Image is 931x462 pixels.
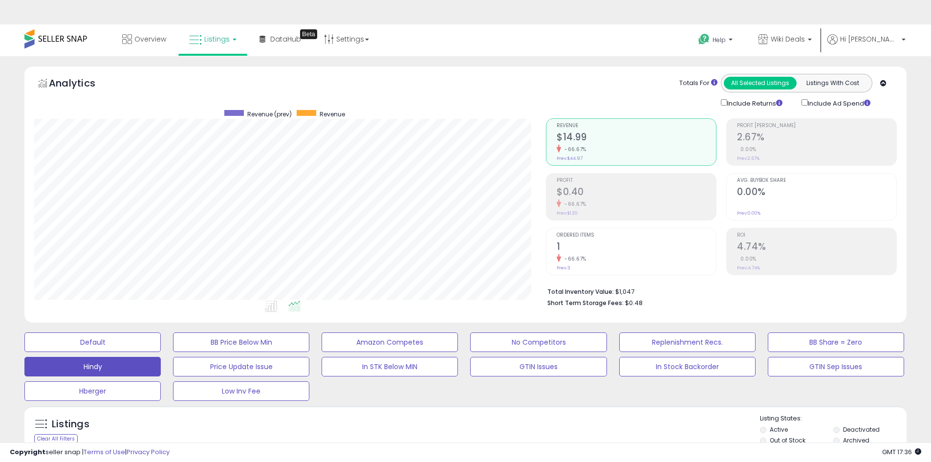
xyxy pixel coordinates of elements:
span: 2025-09-17 17:36 GMT [882,447,921,457]
button: Hberger [24,381,161,401]
a: Hi [PERSON_NAME] [827,34,906,56]
span: Revenue [557,123,716,129]
span: DataHub [270,34,301,44]
span: $0.48 [625,298,643,308]
label: Active [770,425,788,434]
li: $1,047 [547,285,889,297]
b: Short Term Storage Fees: [547,299,624,307]
button: In Stock Backorder [619,357,756,376]
button: Price Update Issue [173,357,309,376]
span: Revenue [320,110,345,118]
small: Prev: $44.97 [557,155,583,161]
span: Hi [PERSON_NAME] [840,34,899,44]
h5: Listings [52,418,89,431]
h2: $14.99 [557,132,716,145]
button: No Competitors [470,332,606,352]
div: Tooltip anchor [300,29,317,39]
small: -66.67% [561,200,586,208]
button: Listings With Cost [796,77,869,89]
a: Wiki Deals [751,24,819,56]
small: Prev: 0.00% [737,210,760,216]
b: Total Inventory Value: [547,287,614,296]
button: GTIN Issues [470,357,606,376]
a: DataHub [252,24,308,54]
small: 0.00% [737,255,757,263]
h5: Analytics [49,76,114,92]
a: Listings [182,24,244,54]
small: Prev: 2.67% [737,155,759,161]
span: Help [713,36,726,44]
span: ROI [737,233,896,238]
h2: 4.74% [737,241,896,254]
small: -66.67% [561,255,586,263]
a: Overview [115,24,173,54]
h2: 2.67% [737,132,896,145]
a: Help [691,26,742,56]
label: Out of Stock [770,436,805,444]
i: Get Help [698,33,710,45]
span: Profit [PERSON_NAME] [737,123,896,129]
span: Revenue (prev) [247,110,292,118]
small: Prev: 3 [557,265,570,271]
a: Settings [317,24,376,54]
a: Privacy Policy [127,447,170,457]
div: seller snap | | [10,448,170,457]
button: In STK Below MIN [322,357,458,376]
span: Listings [204,34,230,44]
label: Archived [843,436,869,444]
div: Clear All Filters [34,434,78,443]
span: Overview [134,34,166,44]
small: -66.67% [561,146,586,153]
span: Profit [557,178,716,183]
button: Replenishment Recs. [619,332,756,352]
span: Ordered Items [557,233,716,238]
button: Amazon Competes [322,332,458,352]
h2: $0.40 [557,186,716,199]
button: GTIN Sep Issues [768,357,904,376]
p: Listing States: [760,414,907,423]
button: BB Price Below Min [173,332,309,352]
a: Terms of Use [84,447,125,457]
button: Default [24,332,161,352]
label: Deactivated [843,425,880,434]
span: Avg. Buybox Share [737,178,896,183]
div: Include Returns [714,97,794,109]
small: Prev: $1.20 [557,210,578,216]
button: BB Share = Zero [768,332,904,352]
button: Low Inv Fee [173,381,309,401]
small: 0.00% [737,146,757,153]
button: Hindy [24,357,161,376]
small: Prev: 4.74% [737,265,760,271]
button: All Selected Listings [724,77,797,89]
span: Wiki Deals [771,34,805,44]
h2: 1 [557,241,716,254]
div: Totals For [679,79,717,88]
h2: 0.00% [737,186,896,199]
div: Include Ad Spend [794,97,886,109]
strong: Copyright [10,447,45,457]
